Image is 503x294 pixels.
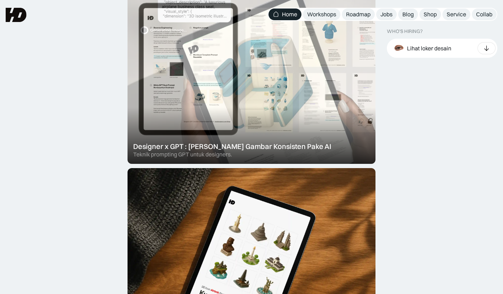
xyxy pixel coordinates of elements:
a: Home [269,9,301,20]
a: Shop [419,9,441,20]
a: Workshops [303,9,340,20]
div: Service [447,11,466,18]
div: Roadmap [346,11,371,18]
div: Shop [424,11,437,18]
div: Blog [402,11,414,18]
div: Collab [476,11,492,18]
div: Lihat loker desain [407,44,451,52]
a: Blog [398,9,418,20]
div: Jobs [380,11,392,18]
div: WHO’S HIRING? [387,28,423,34]
div: Home [282,11,297,18]
a: Roadmap [342,9,375,20]
a: Jobs [376,9,397,20]
div: Workshops [307,11,336,18]
a: Collab [472,9,497,20]
a: Service [442,9,470,20]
